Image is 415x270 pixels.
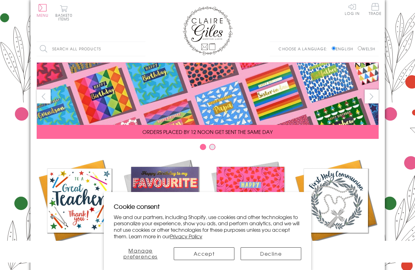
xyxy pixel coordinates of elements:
h2: Cookie consent [114,202,302,211]
p: We and our partners, including Shopify, use cookies and other technologies to personalize your ex... [114,214,302,240]
span: Trade [369,3,382,15]
a: Privacy Policy [170,232,202,240]
a: Birthdays [208,158,293,255]
input: English [332,46,336,50]
label: Welsh [358,46,376,52]
a: Log In [345,3,360,15]
button: Carousel Page 2 [209,144,215,150]
div: Carousel Pagination [37,144,379,153]
a: Trade [369,3,382,16]
a: New Releases [122,158,208,255]
button: next [365,89,379,103]
img: Claire Giles Greetings Cards [183,6,233,55]
a: Academic [37,158,122,255]
span: 0 items [58,12,72,22]
button: Accept [174,247,234,260]
button: Decline [241,247,301,260]
label: English [332,46,356,52]
a: Communion and Confirmation [293,158,379,263]
span: ORDERS PLACED BY 12 NOON GET SENT THE SAME DAY [142,128,273,135]
p: Choose a language: [279,46,330,52]
input: Welsh [358,46,362,50]
button: Menu [37,4,49,17]
button: Manage preferences [114,247,168,260]
button: Carousel Page 1 (Current Slide) [200,144,206,150]
input: Search [139,42,145,56]
span: Menu [37,12,49,18]
span: Manage preferences [123,247,158,260]
button: prev [37,89,51,103]
input: Search all products [37,42,145,56]
button: Basket0 items [55,5,72,21]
